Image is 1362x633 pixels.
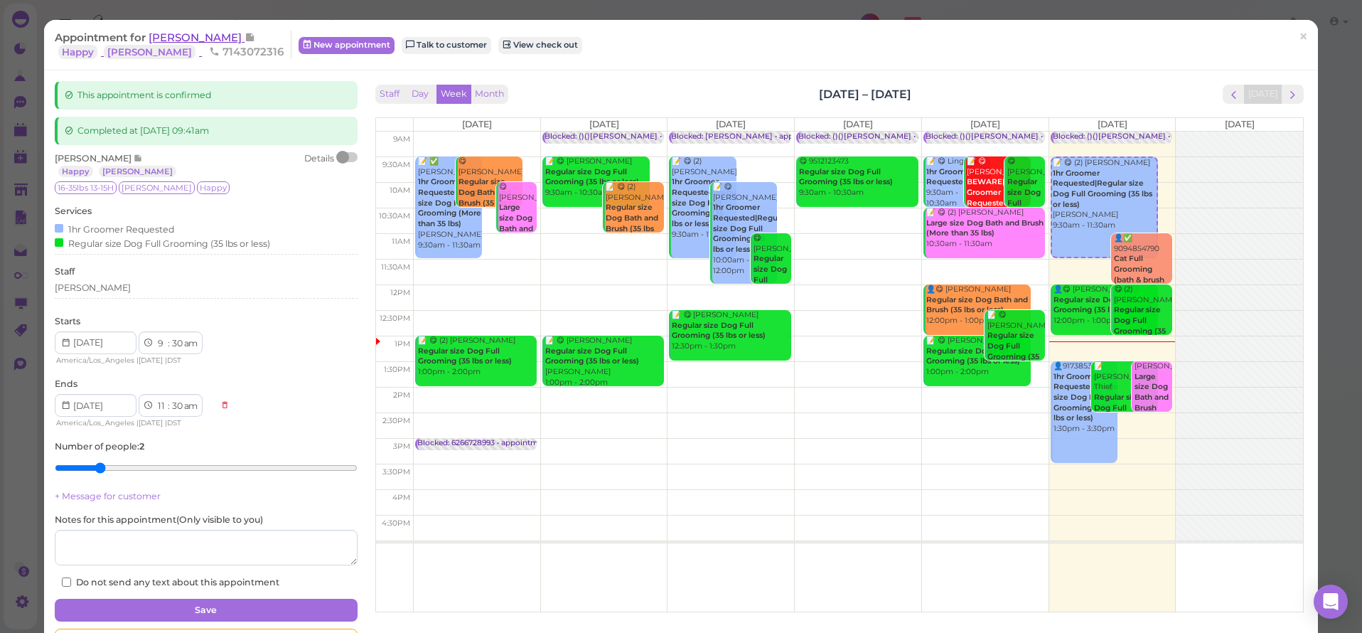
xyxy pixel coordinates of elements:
a: New appointment [299,37,395,54]
label: Services [55,205,92,218]
b: Regular size Dog Full Grooming (35 lbs or less) [1007,177,1046,238]
span: 3pm [393,442,410,451]
span: 2pm [393,390,410,400]
div: Completed at [DATE] 09:41am [55,117,357,145]
span: America/Los_Angeles [56,418,134,427]
label: Do not send any text about this appointment [62,576,279,589]
b: 1hr Groomer Requested|Regular size Dog Full Grooming (35 lbs or less) [1053,372,1127,423]
button: prev [1223,85,1245,104]
div: Appointment for [55,31,291,59]
span: 3:30pm [382,467,410,477]
b: Regular size Dog Full Grooming (35 lbs or less) [672,321,766,341]
div: | | [55,354,213,367]
span: 12pm [390,288,410,297]
div: | | [55,417,213,430]
span: 7143072316 [209,45,284,58]
label: Notes for this appointment ( Only visible to you ) [55,514,263,526]
span: DST [167,418,181,427]
div: 📝 😋 (2) [PERSON_NAME] [PERSON_NAME] 9:30am - 11:30am [1052,158,1157,231]
span: 9am [393,134,410,144]
span: 4pm [392,493,410,502]
b: Large size Dog Bath and Brush (More than 35 lbs) [1135,372,1169,444]
b: Regular size Dog Bath and Brush (35 lbs or less) [926,295,1028,315]
label: Ends [55,378,77,390]
a: Happy [58,166,93,177]
b: Regular size Dog Full Grooming (35 lbs or less) [1053,295,1147,315]
div: 📝 😋 [PERSON_NAME] 12:30pm - 1:30pm [671,310,790,352]
div: 📝 😋 [PERSON_NAME] 9:30am - 10:30am [966,156,1031,230]
span: DST [167,356,181,365]
div: 👤9173853591 1:30pm - 3:30pm [1053,361,1117,435]
div: This appointment is confirmed [55,81,357,110]
span: 2:30pm [382,416,410,425]
div: [PERSON_NAME] 1:30pm - 2:30pm [1134,361,1172,466]
div: 📝 😋 [PERSON_NAME] 10:00am - 12:00pm [712,182,777,276]
span: 11am [392,237,410,246]
button: Save [55,599,357,622]
div: 1hr Groomer Requested [55,221,174,236]
button: Day [403,85,437,104]
div: 👤😋 [PERSON_NAME] 12:00pm - 1:00pm [926,284,1031,326]
span: [DATE] [462,119,492,129]
div: Blocked: ()()[PERSON_NAME] • appointment [1053,132,1221,142]
b: Large size Dog Bath and Brush (More than 35 lbs) [499,203,533,275]
button: next [1282,85,1304,104]
button: [DATE] [1244,85,1282,104]
a: View check out [498,37,582,54]
label: Number of people : [55,440,144,453]
div: Blocked: ()()[PERSON_NAME] • appointment [926,132,1094,142]
div: 📝 😋 [PERSON_NAME] 9:30am - 10:30am [545,156,650,198]
span: 1:30pm [384,365,410,374]
div: 📝 😋 [PERSON_NAME] 12:30pm - 1:30pm [987,310,1046,394]
span: [DATE] [139,418,163,427]
div: Blocked: ()()[PERSON_NAME] • appointment [798,132,967,142]
div: 📝 😋 [PERSON_NAME] 1:00pm - 2:00pm [926,336,1031,378]
span: [PERSON_NAME] [149,31,245,44]
b: Regular size Dog Full Grooming (35 lbs or less) [545,346,639,366]
button: Week [436,85,471,104]
b: Regular size Dog Bath and Brush (35 lbs or less) [459,177,517,218]
h2: [DATE] – [DATE] [819,86,911,102]
span: [DATE] [1225,119,1255,129]
span: [PERSON_NAME] [119,181,195,194]
span: 1pm [395,339,410,349]
div: Details [304,152,334,178]
div: Blocked: [PERSON_NAME] • appointment [671,132,828,142]
span: [DATE] [843,119,873,129]
b: Regular size Dog Full Grooming (35 lbs or less) [987,331,1039,371]
b: Regular size Dog Full Grooming (35 lbs or less) [799,167,893,187]
div: Blocked: ()()[PERSON_NAME] • appointment [545,132,713,142]
label: Staff [55,265,75,278]
b: Regular size Dog Full Grooming (35 lbs or less) [418,346,512,366]
div: 📝 😋 Lingh Ha 9:30am - 10:30am [926,156,990,208]
span: America/Los_Angeles [56,356,134,365]
div: 👤😋 [PERSON_NAME] 12:00pm - 1:00pm [1053,284,1158,326]
label: Starts [55,315,80,328]
b: 2 [139,441,144,452]
b: Large size Dog Bath and Brush (More than 35 lbs) [926,218,1044,238]
b: Regular size Dog Full Grooming (35 lbs or less) [754,254,792,315]
div: Open Intercom Messenger [1314,585,1348,619]
div: 📝 ✅ [PERSON_NAME] [PERSON_NAME] 9:30am - 11:30am [417,156,482,250]
span: [DATE] [970,119,1000,129]
a: × [1290,21,1317,54]
b: 1hr Groomer Requested|Regular size Dog Full Grooming (35 lbs or less) [672,177,746,228]
span: Happy [197,181,230,194]
b: Regular size Dog Full Grooming (35 lbs or less) [1114,305,1166,346]
button: Staff [375,85,404,104]
span: 4:30pm [382,518,410,528]
div: 📝 😋 (2) [PERSON_NAME] 10:00am - 11:00am [605,182,664,266]
div: 👤✅ 9094854790 11:00am - 12:00pm [1113,233,1172,317]
button: Month [471,85,508,104]
div: 😋 [PERSON_NAME] 9:30am - 10:30am [458,156,522,240]
div: 😋 [PERSON_NAME] 10:00am - 11:00am [498,182,537,297]
span: [DATE] [589,119,619,129]
div: Blocked: 6266728993 • appointment [417,438,550,449]
b: Regular size Dog Bath and Brush (35 lbs or less) [606,203,658,243]
span: Note [245,31,255,44]
b: Regular size Dog Full Grooming (35 lbs or less) [926,346,1020,366]
b: 1hr Groomer Requested|Regular size Dog Full Grooming (35 lbs or less) [713,203,787,254]
a: + Message for customer [55,491,161,501]
span: 10:30am [379,211,410,220]
span: Note [134,153,143,164]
